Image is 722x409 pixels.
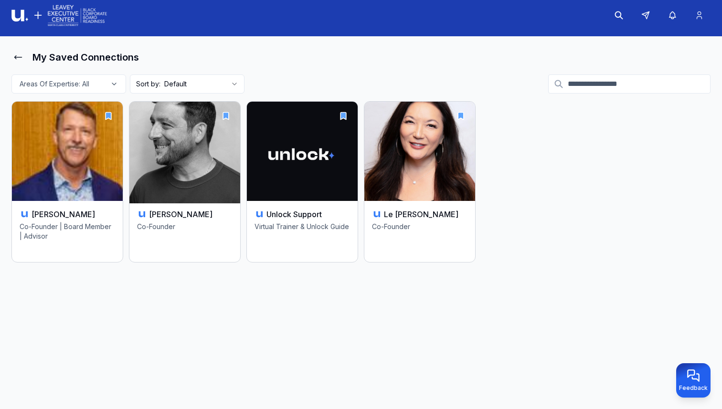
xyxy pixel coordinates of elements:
h3: Unlock Support [266,209,322,220]
span: Feedback [679,384,708,392]
h3: [PERSON_NAME] [149,209,212,220]
img: Demetrios Chirgott [127,99,243,203]
img: Unlock Support [247,102,358,201]
span: Sort by: [136,79,160,89]
h3: Le [PERSON_NAME] [384,209,458,220]
img: Logo [11,3,107,28]
img: Le Anne Harper [364,102,475,201]
p: Virtual Trainer & Unlock Guide [255,222,350,252]
img: Thane Kreiner [12,102,123,201]
p: Co-Founder [137,222,233,252]
span: Areas Of Expertise: All [20,79,89,89]
p: Co-Founder | Board Member | Advisor [20,222,115,252]
button: Areas Of Expertise: All [11,74,126,94]
h3: [PERSON_NAME] [32,209,95,220]
p: Co-Founder [372,222,467,252]
button: Provide feedback [676,363,711,398]
h1: My Saved Connections [32,51,139,64]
